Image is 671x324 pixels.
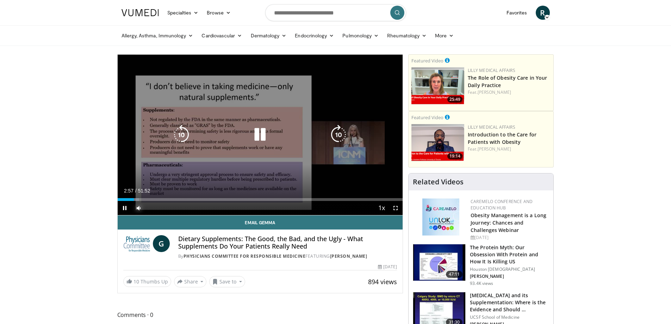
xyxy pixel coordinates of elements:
[411,114,443,121] small: Featured Video
[132,201,146,215] button: Mute
[468,124,515,130] a: Lilly Medical Affairs
[468,74,547,88] a: The Role of Obesity Care in Your Daily Practice
[117,310,403,319] span: Comments 0
[124,188,133,194] span: 2:57
[447,153,462,159] span: 19:14
[163,6,203,20] a: Specialties
[153,235,170,252] a: G
[174,276,207,287] button: Share
[471,234,548,241] div: [DATE]
[468,67,515,73] a: Lilly Medical Affairs
[117,29,198,43] a: Allergy, Asthma, Immunology
[178,253,397,259] div: By FEATURING
[422,198,459,236] img: 45df64a9-a6de-482c-8a90-ada250f7980c.png.150x105_q85_autocrop_double_scale_upscale_version-0.2.jpg
[209,276,245,287] button: Save to
[383,29,431,43] a: Rheumatology
[468,146,551,152] div: Feat.
[374,201,389,215] button: Playback Rate
[378,264,397,270] div: [DATE]
[118,201,132,215] button: Pause
[470,267,549,272] p: Houston [DEMOGRAPHIC_DATA]
[133,278,139,285] span: 10
[178,235,397,250] h4: Dietary Supplements: The Good, the Bad, and the Ugly - What Supplements Do Your Patients Really Need
[411,67,464,104] a: 25:49
[431,29,458,43] a: More
[338,29,383,43] a: Pulmonology
[330,253,367,259] a: [PERSON_NAME]
[446,271,463,278] span: 47:11
[470,244,549,265] h3: The Protein Myth: Our Obsession With Protein and How It Is Killing US
[413,178,464,186] h4: Related Videos
[471,198,533,211] a: CaReMeLO Conference and Education Hub
[135,188,137,194] span: /
[411,124,464,161] a: 19:14
[203,6,235,20] a: Browse
[118,198,403,201] div: Progress Bar
[470,281,493,286] p: 93.4K views
[122,9,159,16] img: VuMedi Logo
[138,188,150,194] span: 51:52
[265,4,406,21] input: Search topics, interventions
[123,276,171,287] a: 10 Thumbs Up
[291,29,338,43] a: Endocrinology
[118,215,403,230] a: Email Gemma
[468,131,536,145] a: Introduction to the Care for Patients with Obesity
[197,29,246,43] a: Cardiovascular
[123,235,150,252] img: Physicians Committee for Responsible Medicine
[536,6,550,20] a: R
[470,314,549,320] p: UCSF School of Medicine
[411,57,443,64] small: Featured Video
[502,6,532,20] a: Favorites
[447,96,462,103] span: 25:49
[468,89,551,96] div: Feat.
[413,244,465,281] img: b7b8b05e-5021-418b-a89a-60a270e7cf82.150x105_q85_crop-smart_upscale.jpg
[470,292,549,313] h3: [MEDICAL_DATA] and its Supplementation: Where is the Evidence and Should …
[478,146,511,152] a: [PERSON_NAME]
[184,253,306,259] a: Physicians Committee for Responsible Medicine
[478,89,511,95] a: [PERSON_NAME]
[411,67,464,104] img: e1208b6b-349f-4914-9dd7-f97803bdbf1d.png.150x105_q85_crop-smart_upscale.png
[247,29,291,43] a: Dermatology
[470,274,549,279] p: [PERSON_NAME]
[118,55,403,215] video-js: Video Player
[471,212,546,233] a: Obesity Management is a Long Journey: Chances and Challenges Webinar
[413,244,549,286] a: 47:11 The Protein Myth: Our Obsession With Protein and How It Is Killing US Houston [DEMOGRAPHIC_...
[368,277,397,286] span: 894 views
[389,201,403,215] button: Fullscreen
[411,124,464,161] img: acc2e291-ced4-4dd5-b17b-d06994da28f3.png.150x105_q85_crop-smart_upscale.png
